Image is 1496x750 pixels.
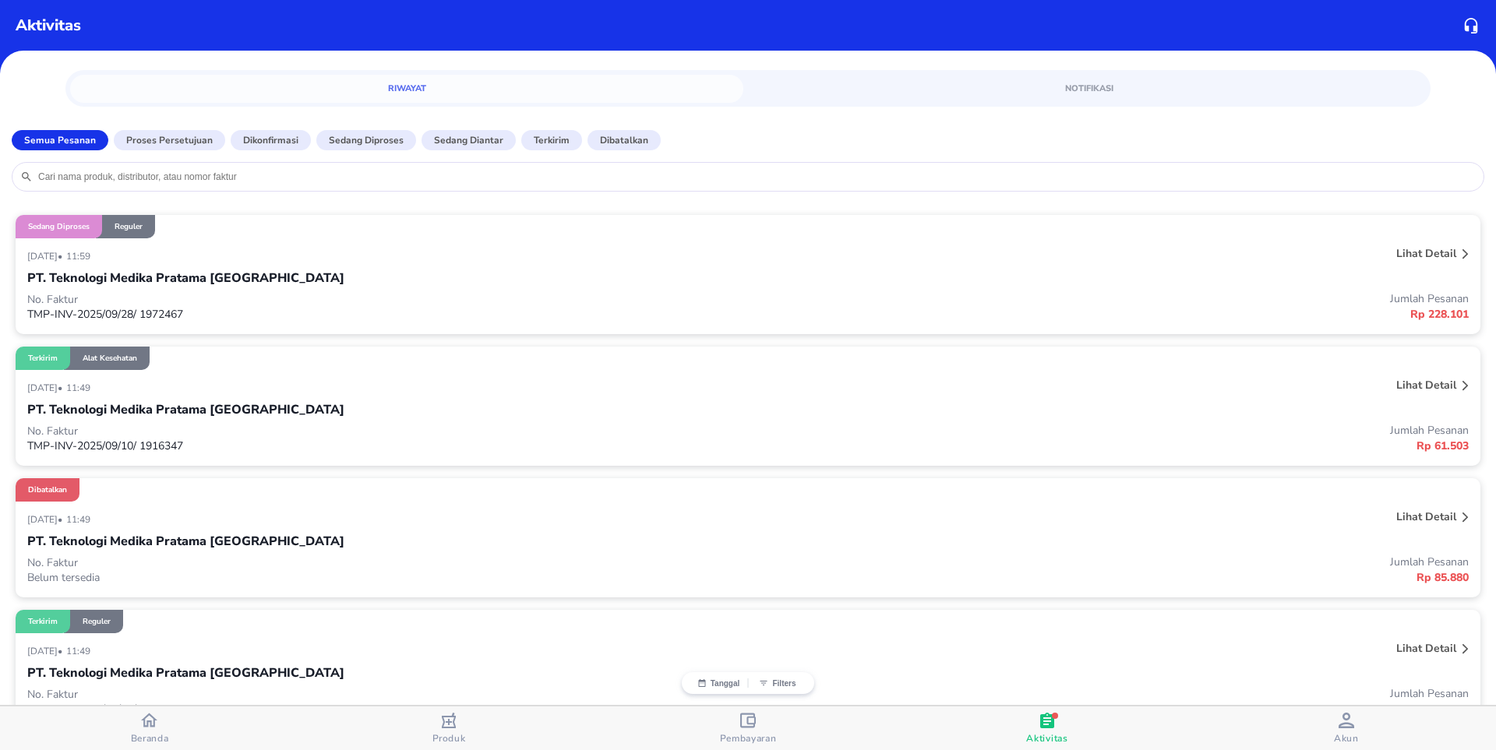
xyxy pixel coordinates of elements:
p: [DATE] • [27,250,66,262]
p: Alat Kesehatan [83,353,137,364]
button: Aktivitas [898,706,1197,750]
p: Reguler [115,221,143,232]
span: Beranda [131,732,169,745]
p: Jumlah Pesanan [748,555,1469,569]
p: Belum tersedia [27,570,748,585]
span: Akun [1334,732,1359,745]
input: Cari nama produk, distributor, atau nomor faktur [37,171,1476,183]
p: Rp 61.503 [748,438,1469,454]
p: [DATE] • [27,513,66,526]
button: Akun [1197,706,1496,750]
p: Sedang diantar [434,133,503,147]
span: Aktivitas [1026,732,1067,745]
p: PT. Teknologi Medika Pratama [GEOGRAPHIC_DATA] [27,664,344,682]
span: Produk [432,732,466,745]
p: [DATE] • [27,382,66,394]
a: Notifikasi [753,75,1426,103]
button: Semua Pesanan [12,130,108,150]
button: Terkirim [521,130,582,150]
button: Pembayaran [598,706,898,750]
p: Lihat detail [1396,246,1456,261]
p: Dibatalkan [28,484,67,495]
p: TMP-INV-2025/09/10/ 1916519 [27,702,748,717]
p: Aktivitas [16,14,81,37]
button: Sedang diantar [422,130,516,150]
p: Rp 85.880 [748,569,1469,586]
div: simple tabs [65,70,1431,103]
p: Dibatalkan [600,133,648,147]
button: Sedang diproses [316,130,416,150]
p: Semua Pesanan [24,133,96,147]
p: Jumlah Pesanan [748,423,1469,438]
p: PT. Teknologi Medika Pratama [GEOGRAPHIC_DATA] [27,269,344,287]
p: Jumlah Pesanan [748,291,1469,306]
p: No. Faktur [27,555,748,570]
p: TMP-INV-2025/09/10/ 1916347 [27,438,748,453]
button: Dikonfirmasi [231,130,311,150]
p: Sedang diproses [329,133,404,147]
span: Pembayaran [720,732,777,745]
p: Proses Persetujuan [126,133,213,147]
p: 11:49 [66,513,94,526]
p: TMP-INV-2025/09/28/ 1972467 [27,307,748,322]
p: Terkirim [28,616,58,627]
p: Rp 228.101 [748,306,1469,322]
button: Filters [748,678,806,688]
p: Lihat detail [1396,378,1456,393]
p: No. Faktur [27,424,748,438]
button: Produk [299,706,598,750]
p: Lihat detail [1396,509,1456,524]
p: No. Faktur [27,687,748,702]
span: Riwayat [79,81,734,96]
p: Terkirim [28,353,58,364]
p: Terkirim [534,133,570,147]
p: Sedang diproses [28,221,90,232]
a: Riwayat [70,75,743,103]
p: 11:59 [66,250,94,262]
p: Rp 13.135 [748,701,1469,717]
p: No. Faktur [27,292,748,307]
p: 11:49 [66,382,94,394]
button: Proses Persetujuan [114,130,225,150]
p: Lihat detail [1396,641,1456,656]
span: Notifikasi [762,81,1417,96]
button: Dibatalkan [587,130,661,150]
p: [DATE] • [27,645,66,657]
p: PT. Teknologi Medika Pratama [GEOGRAPHIC_DATA] [27,400,344,419]
p: PT. Teknologi Medika Pratama [GEOGRAPHIC_DATA] [27,532,344,551]
p: Dikonfirmasi [243,133,298,147]
button: Tanggal [690,678,748,688]
p: 11:49 [66,645,94,657]
p: Reguler [83,616,111,627]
